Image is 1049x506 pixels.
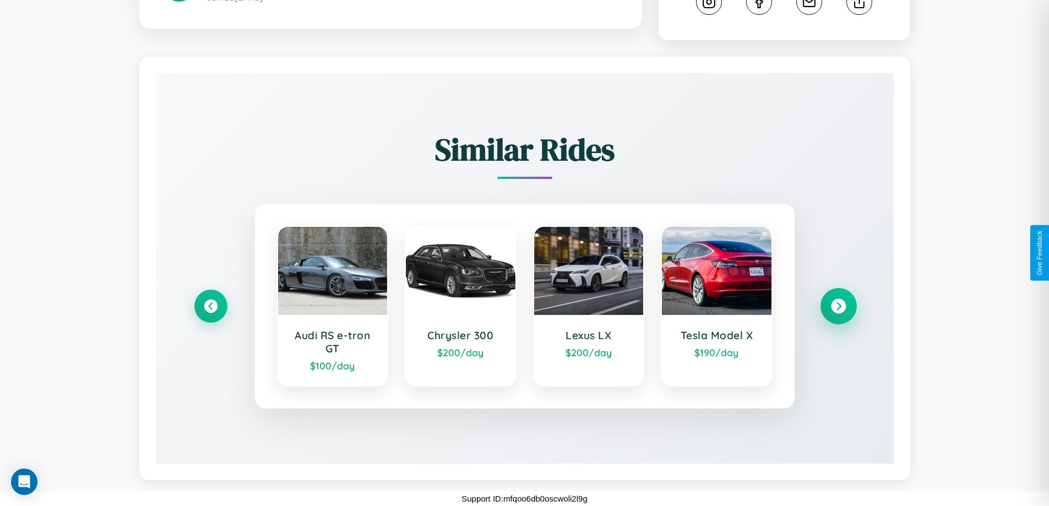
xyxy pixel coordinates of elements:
p: Support ID: mfqoo6db0oscwoli2l9g [461,491,587,506]
a: Chrysler 300$200/day [405,226,517,387]
div: $ 190 /day [673,346,760,358]
a: Tesla Model X$190/day [661,226,773,387]
div: $ 200 /day [417,346,504,358]
h3: Lexus LX [545,329,633,342]
div: Give Feedback [1036,231,1043,275]
h3: Chrysler 300 [417,329,504,342]
a: Audi RS e-tron GT$100/day [277,226,389,387]
div: Open Intercom Messenger [11,469,37,495]
h3: Tesla Model X [673,329,760,342]
a: Lexus LX$200/day [533,226,645,387]
div: $ 100 /day [289,360,377,372]
div: $ 200 /day [545,346,633,358]
h3: Audi RS e-tron GT [289,329,377,355]
h2: Similar Rides [194,128,855,171]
